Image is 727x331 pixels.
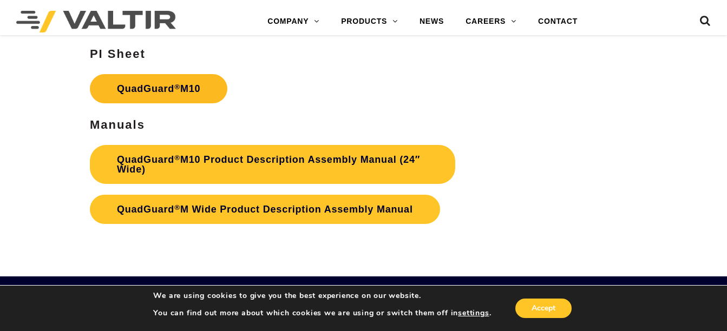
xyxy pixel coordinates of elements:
a: CONTACT [527,11,588,32]
sup: ® [174,154,180,162]
a: QuadGuard®M Wide Product Description Assembly Manual [90,195,440,224]
a: NEWS [409,11,455,32]
img: Valtir [16,11,176,32]
sup: ® [174,83,180,91]
sup: ® [174,203,180,211]
p: We are using cookies to give you the best experience on our website. [153,291,491,301]
strong: PI Sheet [90,47,146,61]
button: Accept [515,299,572,318]
button: settings [458,308,489,318]
p: You can find out more about which cookies we are using or switch them off in . [153,308,491,318]
a: QuadGuard®M10 [90,74,227,103]
strong: Manuals [90,118,145,131]
a: PRODUCTS [330,11,409,32]
a: QuadGuard®M10 Product Description Assembly Manual (24″ Wide) [90,145,455,184]
a: COMPANY [257,11,330,32]
a: CAREERS [455,11,527,32]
